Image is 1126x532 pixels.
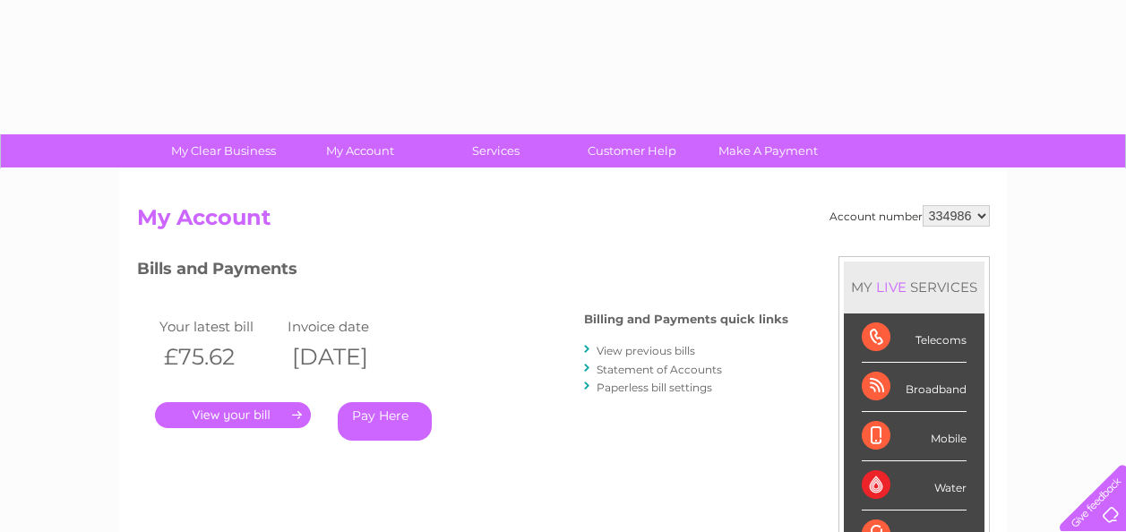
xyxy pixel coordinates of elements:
a: Make A Payment [694,134,842,167]
a: . [155,402,311,428]
div: MY SERVICES [844,262,984,313]
a: Customer Help [558,134,706,167]
h2: My Account [137,205,990,239]
h3: Bills and Payments [137,256,788,287]
a: Services [422,134,570,167]
div: Mobile [862,412,967,461]
a: View previous bills [597,344,695,357]
div: Telecoms [862,313,967,363]
a: My Account [286,134,434,167]
div: Account number [829,205,990,227]
div: LIVE [872,279,910,296]
th: £75.62 [155,339,284,375]
a: Paperless bill settings [597,381,712,394]
h4: Billing and Payments quick links [584,313,788,326]
a: My Clear Business [150,134,297,167]
th: [DATE] [283,339,412,375]
a: Statement of Accounts [597,363,722,376]
td: Your latest bill [155,314,284,339]
td: Invoice date [283,314,412,339]
div: Broadband [862,363,967,412]
a: Pay Here [338,402,432,441]
div: Water [862,461,967,511]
